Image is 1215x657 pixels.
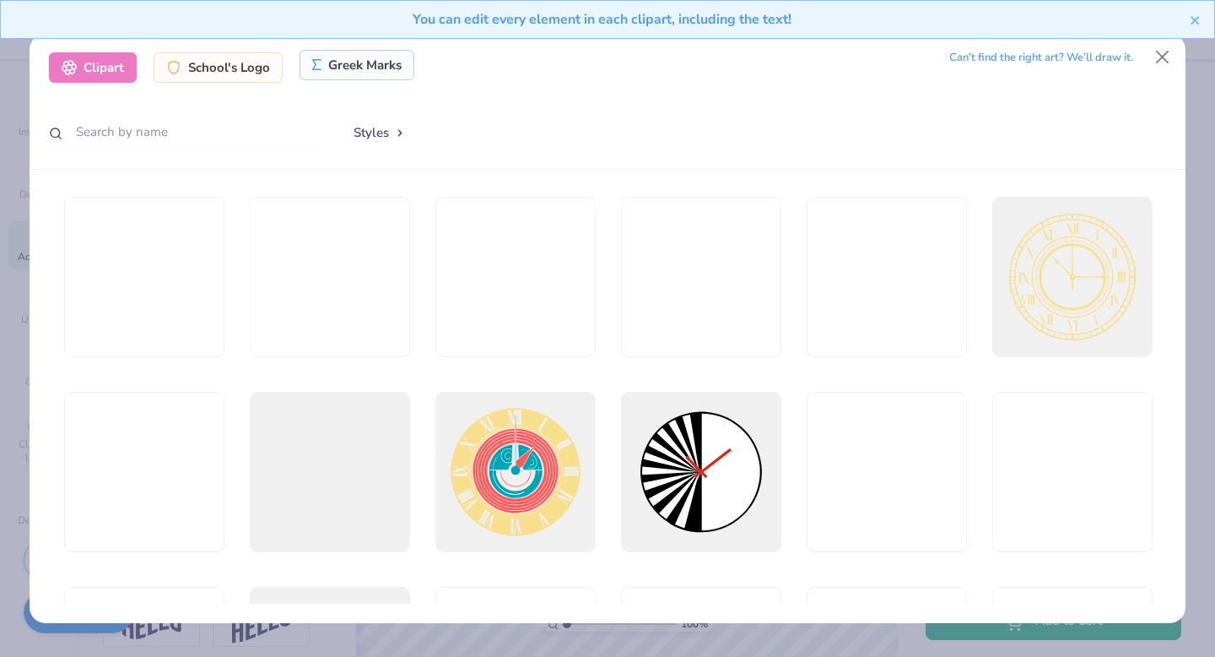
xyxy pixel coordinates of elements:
[949,43,1133,73] div: Can’t find the right art? We’ll draw it.
[1147,41,1179,73] button: Close
[49,117,319,148] input: Search by name
[13,9,1190,30] div: You can edit every element in each clipart, including the text!
[49,52,137,83] div: Clipart
[1190,9,1201,30] button: close
[336,117,424,149] button: Styles
[154,52,283,83] div: School's Logo
[300,50,415,80] div: Greek Marks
